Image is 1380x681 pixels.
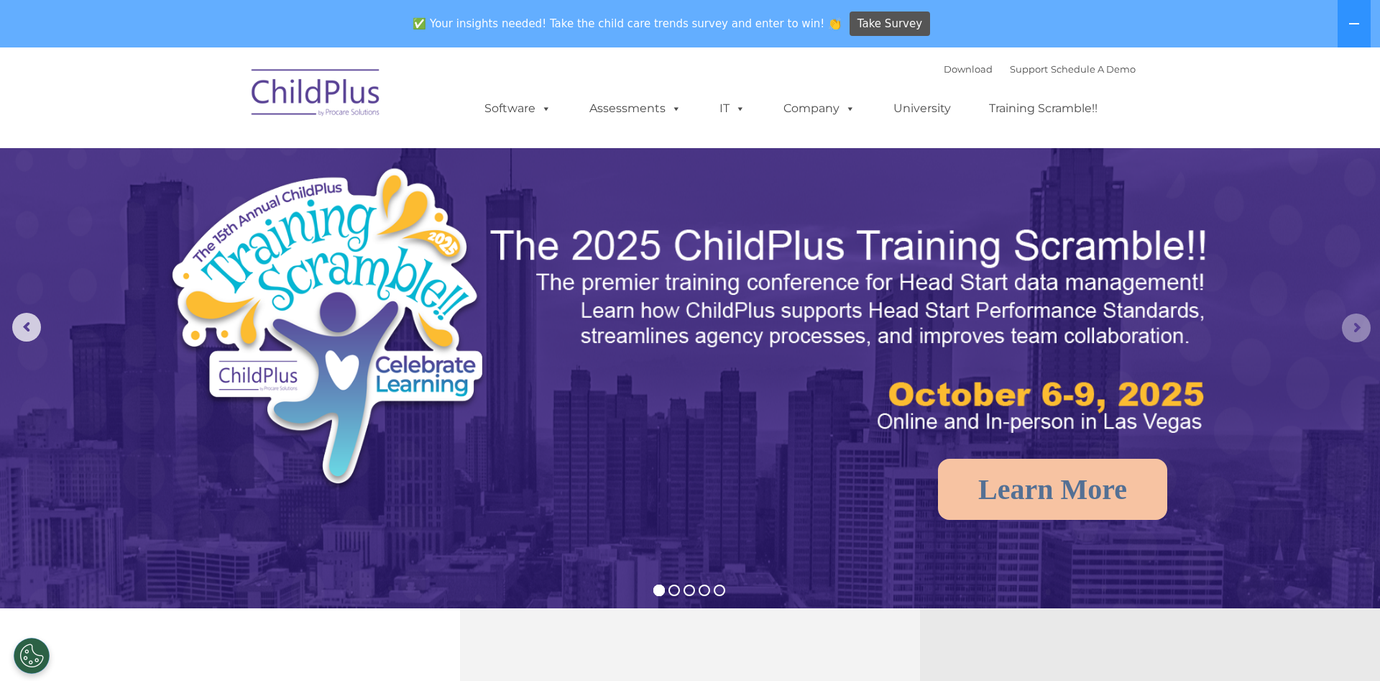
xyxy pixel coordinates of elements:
span: ✅ Your insights needed! Take the child care trends survey and enter to win! 👏 [408,9,847,37]
a: Company [769,94,870,123]
a: IT [705,94,760,123]
img: ChildPlus by Procare Solutions [244,59,388,131]
span: Take Survey [857,12,922,37]
a: Schedule A Demo [1051,63,1136,75]
a: Support [1010,63,1048,75]
a: Software [470,94,566,123]
a: University [879,94,965,123]
font: | [944,63,1136,75]
a: Take Survey [850,12,931,37]
a: Learn More [938,459,1167,520]
span: Phone number [200,154,261,165]
button: Cookies Settings [14,638,50,674]
span: Last name [200,95,244,106]
a: Download [944,63,993,75]
a: Assessments [575,94,696,123]
a: Training Scramble!! [975,94,1112,123]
